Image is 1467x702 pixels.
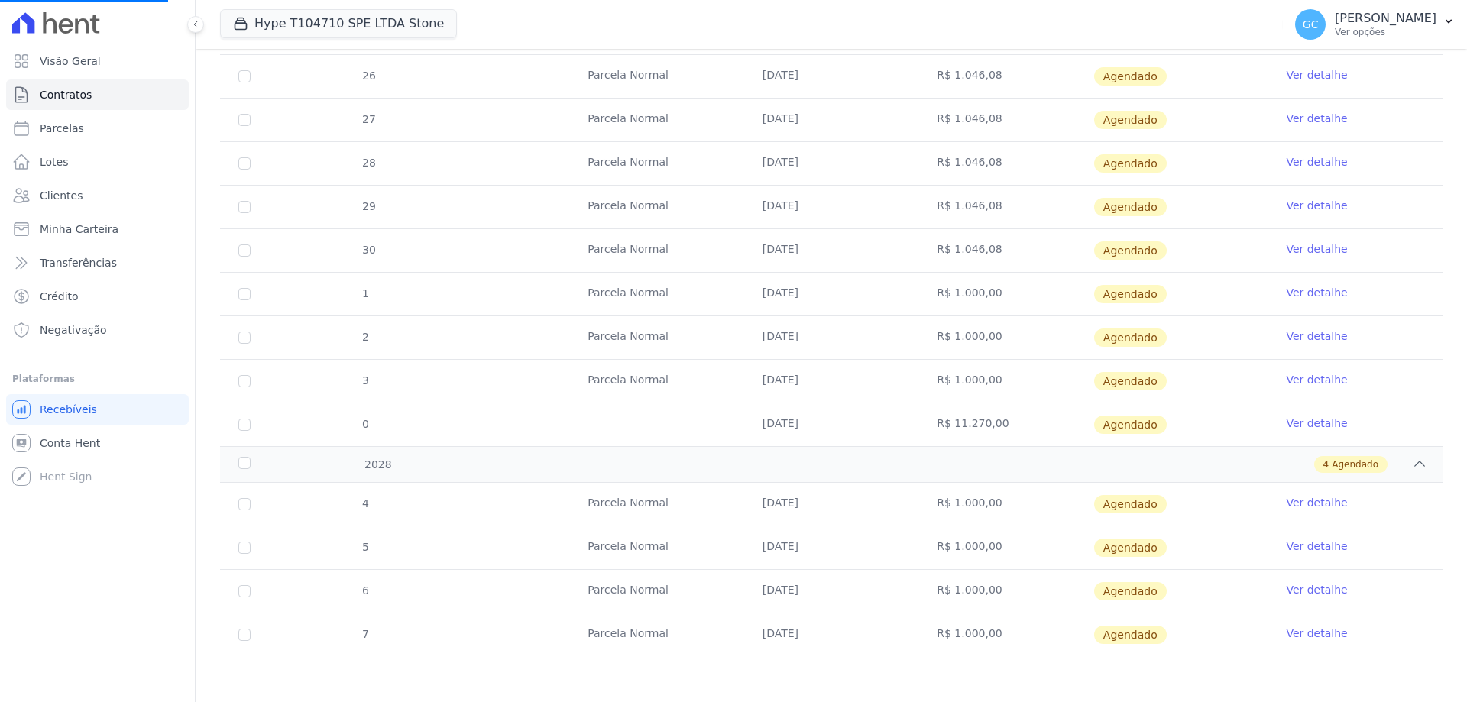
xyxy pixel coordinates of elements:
[6,180,189,211] a: Clientes
[238,542,251,554] input: default
[744,55,919,98] td: [DATE]
[1286,285,1347,300] a: Ver detalhe
[1286,111,1347,126] a: Ver detalhe
[40,222,118,237] span: Minha Carteira
[918,186,1093,228] td: R$ 1.046,08
[6,428,189,458] a: Conta Hent
[361,157,376,169] span: 28
[918,316,1093,359] td: R$ 1.000,00
[238,114,251,126] input: default
[1094,198,1167,216] span: Agendado
[744,526,919,569] td: [DATE]
[569,99,744,141] td: Parcela Normal
[1094,495,1167,513] span: Agendado
[569,55,744,98] td: Parcela Normal
[238,629,251,641] input: default
[6,79,189,110] a: Contratos
[361,244,376,256] span: 30
[918,526,1093,569] td: R$ 1.000,00
[6,214,189,244] a: Minha Carteira
[918,99,1093,141] td: R$ 1.046,08
[1094,328,1167,347] span: Agendado
[1286,241,1347,257] a: Ver detalhe
[744,570,919,613] td: [DATE]
[238,244,251,257] input: default
[1323,458,1329,471] span: 4
[569,613,744,656] td: Parcela Normal
[238,157,251,170] input: default
[238,288,251,300] input: default
[1094,372,1167,390] span: Agendado
[1286,582,1347,597] a: Ver detalhe
[40,255,117,270] span: Transferências
[1094,67,1167,86] span: Agendado
[569,360,744,403] td: Parcela Normal
[1094,582,1167,600] span: Agendado
[918,229,1093,272] td: R$ 1.046,08
[40,402,97,417] span: Recebíveis
[6,247,189,278] a: Transferências
[744,316,919,359] td: [DATE]
[569,570,744,613] td: Parcela Normal
[918,613,1093,656] td: R$ 1.000,00
[918,273,1093,315] td: R$ 1.000,00
[918,483,1093,526] td: R$ 1.000,00
[238,419,251,431] input: default
[1286,495,1347,510] a: Ver detalhe
[744,229,919,272] td: [DATE]
[1283,3,1467,46] button: GC [PERSON_NAME] Ver opções
[40,154,69,170] span: Lotes
[361,418,369,430] span: 0
[1286,539,1347,554] a: Ver detalhe
[6,147,189,177] a: Lotes
[1094,539,1167,557] span: Agendado
[1286,416,1347,431] a: Ver detalhe
[361,287,369,299] span: 1
[1094,416,1167,434] span: Agendado
[744,273,919,315] td: [DATE]
[361,541,369,553] span: 5
[361,331,369,343] span: 2
[744,360,919,403] td: [DATE]
[1335,11,1436,26] p: [PERSON_NAME]
[238,332,251,344] input: default
[1094,285,1167,303] span: Agendado
[1094,241,1167,260] span: Agendado
[6,281,189,312] a: Crédito
[238,375,251,387] input: default
[238,585,251,597] input: default
[1303,19,1319,30] span: GC
[1094,111,1167,129] span: Agendado
[12,370,183,388] div: Plataformas
[918,403,1093,446] td: R$ 11.270,00
[220,9,457,38] button: Hype T104710 SPE LTDA Stone
[1286,372,1347,387] a: Ver detalhe
[569,273,744,315] td: Parcela Normal
[361,628,369,640] span: 7
[40,289,79,304] span: Crédito
[361,497,369,510] span: 4
[40,435,100,451] span: Conta Hent
[238,498,251,510] input: default
[1286,154,1347,170] a: Ver detalhe
[1286,67,1347,82] a: Ver detalhe
[1335,26,1436,38] p: Ver opções
[744,403,919,446] td: [DATE]
[238,70,251,82] input: default
[6,46,189,76] a: Visão Geral
[569,483,744,526] td: Parcela Normal
[744,483,919,526] td: [DATE]
[918,55,1093,98] td: R$ 1.046,08
[40,188,83,203] span: Clientes
[744,142,919,185] td: [DATE]
[1286,626,1347,641] a: Ver detalhe
[361,584,369,597] span: 6
[1332,458,1378,471] span: Agendado
[6,113,189,144] a: Parcelas
[361,200,376,212] span: 29
[1094,154,1167,173] span: Agendado
[40,53,101,69] span: Visão Geral
[918,360,1093,403] td: R$ 1.000,00
[40,121,84,136] span: Parcelas
[238,201,251,213] input: default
